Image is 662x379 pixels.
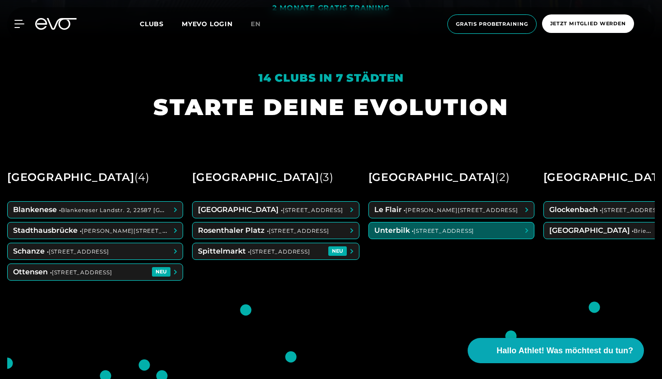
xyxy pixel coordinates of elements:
[258,71,404,84] em: 14 Clubs in 7 Städten
[134,171,150,184] span: ( 4 )
[251,20,261,28] span: en
[140,19,182,28] a: Clubs
[140,20,164,28] span: Clubs
[496,345,633,357] span: Hallo Athlet! Was möchtest du tun?
[539,14,637,34] a: Jetzt Mitglied werden
[153,92,509,122] h1: STARTE DEINE EVOLUTION
[468,338,644,363] button: Hallo Athlet! Was möchtest du tun?
[7,167,150,188] div: [GEOGRAPHIC_DATA]
[319,171,334,184] span: ( 3 )
[550,20,626,28] span: Jetzt Mitglied werden
[456,20,528,28] span: Gratis Probetraining
[192,167,334,188] div: [GEOGRAPHIC_DATA]
[251,19,271,29] a: en
[182,20,233,28] a: MYEVO LOGIN
[368,167,510,188] div: [GEOGRAPHIC_DATA]
[495,171,510,184] span: ( 2 )
[445,14,539,34] a: Gratis Probetraining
